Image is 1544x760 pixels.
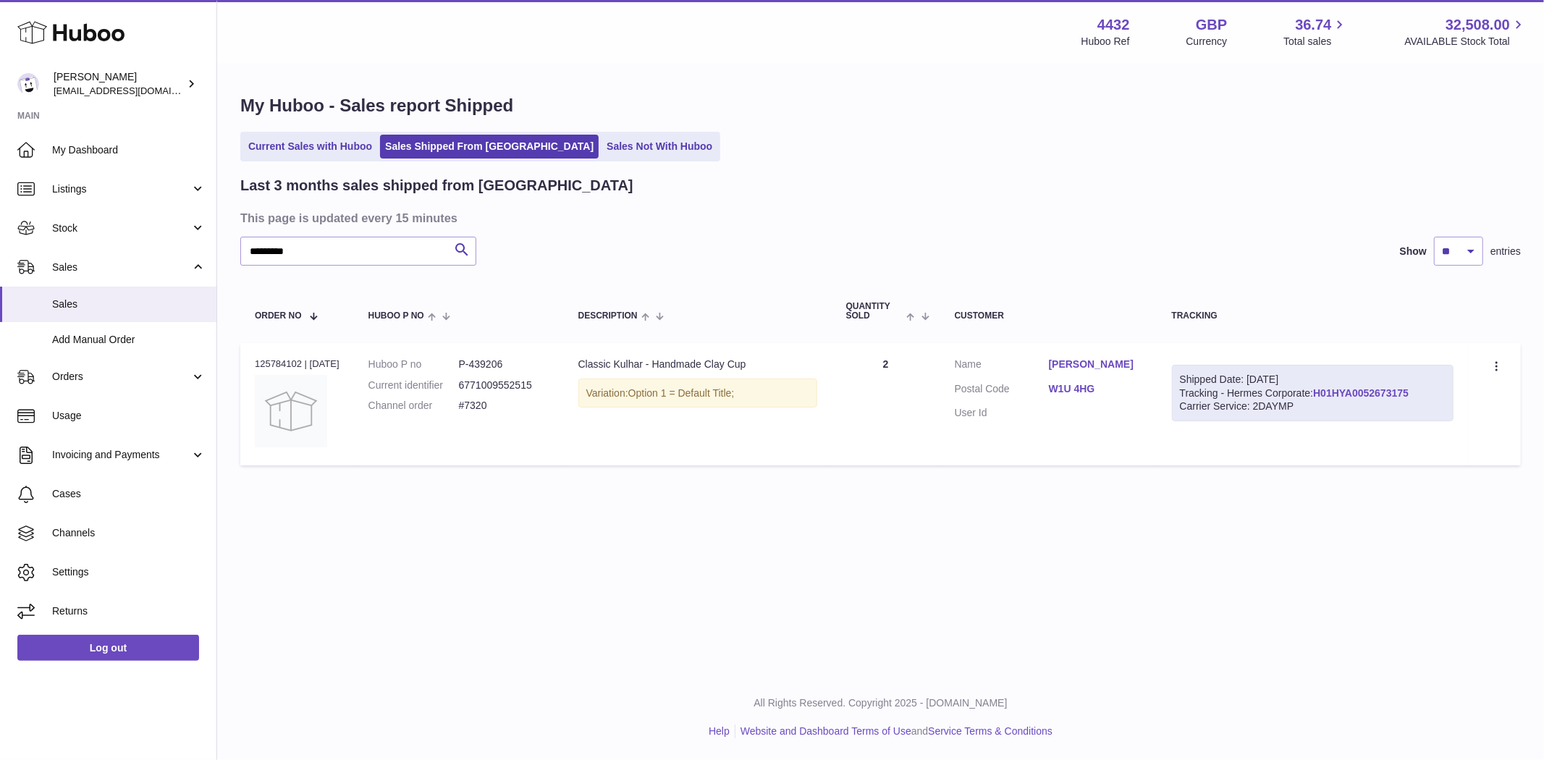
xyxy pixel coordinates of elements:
img: internalAdmin-4432@internal.huboo.com [17,73,39,95]
span: Option 1 = Default Title; [628,387,735,399]
strong: 4432 [1097,15,1130,35]
div: Classic Kulhar - Handmade Clay Cup [578,358,817,371]
div: Tracking - Hermes Corporate: [1172,365,1454,422]
dd: #7320 [459,399,549,413]
span: My Dashboard [52,143,206,157]
img: no-photo.jpg [255,375,327,447]
dd: 6771009552515 [459,379,549,392]
a: Current Sales with Huboo [243,135,377,159]
dd: P-439206 [459,358,549,371]
a: Service Terms & Conditions [928,725,1052,737]
span: Listings [52,182,190,196]
div: Carrier Service: 2DAYMP [1180,400,1446,413]
a: 32,508.00 AVAILABLE Stock Total [1404,15,1527,48]
div: Currency [1186,35,1228,48]
span: Sales [52,261,190,274]
span: Invoicing and Payments [52,448,190,462]
span: 32,508.00 [1446,15,1510,35]
span: AVAILABLE Stock Total [1404,35,1527,48]
a: H01HYA0052673175 [1313,387,1409,399]
span: Total sales [1283,35,1348,48]
span: Stock [52,221,190,235]
div: Huboo Ref [1081,35,1130,48]
span: Settings [52,565,206,579]
span: Add Manual Order [52,333,206,347]
a: Sales Not With Huboo [602,135,717,159]
div: Shipped Date: [DATE] [1180,373,1446,387]
a: Help [709,725,730,737]
td: 2 [832,343,940,465]
a: Sales Shipped From [GEOGRAPHIC_DATA] [380,135,599,159]
span: entries [1490,245,1521,258]
span: Quantity Sold [846,302,903,321]
label: Show [1400,245,1427,258]
span: 36.74 [1295,15,1331,35]
span: Returns [52,604,206,618]
span: [EMAIL_ADDRESS][DOMAIN_NAME] [54,85,213,96]
div: Variation: [578,379,817,408]
a: [PERSON_NAME] [1049,358,1143,371]
div: 125784102 | [DATE] [255,358,339,371]
p: All Rights Reserved. Copyright 2025 - [DOMAIN_NAME] [229,696,1532,710]
div: Customer [955,311,1143,321]
div: Tracking [1172,311,1454,321]
dt: Name [955,358,1049,375]
dt: Huboo P no [368,358,459,371]
div: [PERSON_NAME] [54,70,184,98]
span: Huboo P no [368,311,424,321]
a: 36.74 Total sales [1283,15,1348,48]
a: Website and Dashboard Terms of Use [741,725,911,737]
strong: GBP [1196,15,1227,35]
span: Orders [52,370,190,384]
h2: Last 3 months sales shipped from [GEOGRAPHIC_DATA] [240,176,633,195]
span: Channels [52,526,206,540]
dt: User Id [955,406,1049,420]
h3: This page is updated every 15 minutes [240,210,1517,226]
dt: Current identifier [368,379,459,392]
dt: Channel order [368,399,459,413]
span: Description [578,311,638,321]
span: Cases [52,487,206,501]
dt: Postal Code [955,382,1049,400]
li: and [735,725,1052,738]
a: W1U 4HG [1049,382,1143,396]
span: Usage [52,409,206,423]
span: Sales [52,297,206,311]
h1: My Huboo - Sales report Shipped [240,94,1521,117]
a: Log out [17,635,199,661]
span: Order No [255,311,302,321]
